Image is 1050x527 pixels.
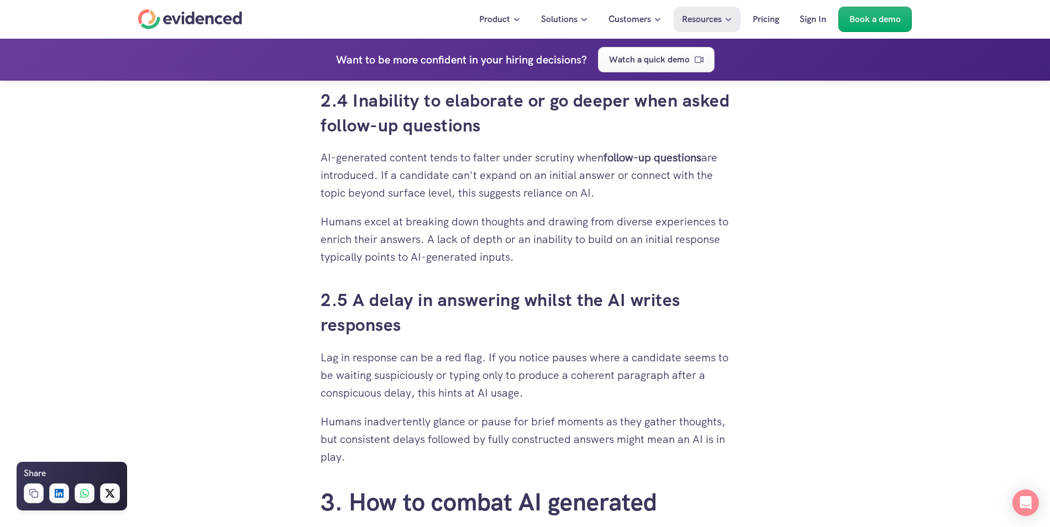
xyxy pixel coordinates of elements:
a: Pricing [744,7,788,32]
p: Book a demo [849,12,901,27]
h6: Share [24,466,46,481]
p: AI-generated content tends to falter under scrutiny when are introduced. If a candidate can't exp... [321,149,729,202]
p: Solutions [541,12,577,27]
div: Open Intercom Messenger [1012,489,1039,516]
a: Home [138,9,242,29]
h4: Want to be more confident in your hiring decisions? [336,51,587,68]
p: Lag in response can be a red flag. If you notice pauses where a candidate seems to be waiting sus... [321,349,729,402]
p: Pricing [753,12,779,27]
p: Watch a quick demo [609,52,690,67]
p: Humans inadvertently glance or pause for brief moments as they gather thoughts, but consistent de... [321,413,729,466]
a: 2.5 A delay in answering whilst the AI writes responses [321,288,685,336]
strong: follow-up questions [603,150,701,165]
a: Sign In [791,7,834,32]
p: Sign In [800,12,826,27]
a: 2.4 Inability to elaborate or go deeper when asked follow-up questions [321,89,734,137]
p: Product [479,12,510,27]
p: Customers [608,12,651,27]
p: Resources [682,12,722,27]
a: Book a demo [838,7,912,32]
p: Humans excel at breaking down thoughts and drawing from diverse experiences to enrich their answe... [321,213,729,266]
a: Watch a quick demo [598,47,715,72]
